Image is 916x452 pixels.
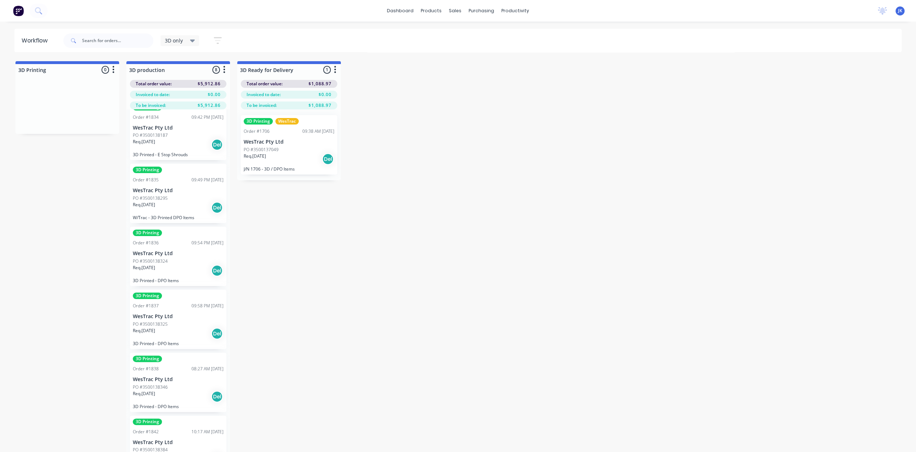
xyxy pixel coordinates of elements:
div: Order #1837 [133,303,159,309]
p: Req. [DATE] [244,153,266,159]
span: Total order value: [136,81,172,87]
p: 3D Printed - DPO Items [133,341,224,346]
div: Del [211,391,223,402]
div: Del [211,265,223,276]
span: To be invoiced: [247,102,277,109]
p: PO #3500138187 [133,132,168,139]
div: 3D Printing [133,419,162,425]
p: WesTrac Pty Ltd [133,376,224,383]
p: Req. [DATE] [133,265,155,271]
div: 3D Printing [133,230,162,236]
p: 3D Printed - E Stop Shrouds [133,152,224,157]
div: Order #1838 [133,366,159,372]
div: Workflow [22,36,51,45]
div: Order #1836 [133,240,159,246]
span: Invoiced to date: [247,91,281,98]
p: WesTrac Pty Ltd [133,439,224,446]
div: 09:58 PM [DATE] [191,303,224,309]
div: Del [211,202,223,213]
div: Del [211,328,223,339]
p: PO #3500137049 [244,146,279,153]
div: 09:38 AM [DATE] [302,128,334,135]
p: WesTrac Pty Ltd [244,139,334,145]
div: 3D PrintingOrder #183509:49 PM [DATE]WesTrac Pty LtdPO #3500138295Req.[DATE]DelW/Trac - 3D Printe... [130,164,226,223]
div: products [417,5,445,16]
div: 3D Printing [133,356,162,362]
span: $0.00 [319,91,331,98]
div: productivity [498,5,533,16]
div: 09:54 PM [DATE] [191,240,224,246]
div: Del [322,153,334,165]
p: WesTrac Pty Ltd [133,125,224,131]
div: 3D PrintingWesTracOrder #170609:38 AM [DATE]WesTrac Pty LtdPO #3500137049Req.[DATE]DelJ/N 1706 - ... [241,115,337,175]
div: Order #1834 [133,114,159,121]
div: 3D PrintingOrder #183409:42 PM [DATE]WesTrac Pty LtdPO #3500138187Req.[DATE]Del3D Printed - E Sto... [130,101,226,161]
p: PO #3500138295 [133,195,168,202]
span: $1,088.97 [308,102,331,109]
div: 3D Printing [244,118,273,125]
span: $5,912.86 [198,81,221,87]
div: purchasing [465,5,498,16]
div: WesTrac [275,118,299,125]
p: Req. [DATE] [133,202,155,208]
p: PO #3500138324 [133,258,168,265]
div: Order #1706 [244,128,270,135]
p: 3D Printed - DPO Items [133,404,224,409]
p: Req. [DATE] [133,139,155,145]
div: 09:49 PM [DATE] [191,177,224,183]
span: $0.00 [208,91,221,98]
div: Order #1842 [133,429,159,435]
div: sales [445,5,465,16]
div: 3D PrintingOrder #183808:27 AM [DATE]WesTrac Pty LtdPO #3500138346Req.[DATE]Del3D Printed - DPO I... [130,353,226,412]
p: 3D Printed - DPO Items [133,278,224,283]
img: Factory [13,5,24,16]
span: Invoiced to date: [136,91,170,98]
p: WesTrac Pty Ltd [133,250,224,257]
span: Total order value: [247,81,283,87]
div: 3D PrintingOrder #183609:54 PM [DATE]WesTrac Pty LtdPO #3500138324Req.[DATE]Del3D Printed - DPO I... [130,227,226,286]
div: Order #1835 [133,177,159,183]
span: 3D only [165,37,183,44]
p: PO #3500138346 [133,384,168,390]
div: 3D Printing [133,293,162,299]
p: Req. [DATE] [133,327,155,334]
span: $5,912.86 [198,102,221,109]
div: 3D PrintingOrder #183709:58 PM [DATE]WesTrac Pty LtdPO #3500138325Req.[DATE]Del3D Printed - DPO I... [130,290,226,349]
div: 10:17 AM [DATE] [191,429,224,435]
div: 09:42 PM [DATE] [191,114,224,121]
span: $1,088.97 [308,81,331,87]
p: PO #3500138325 [133,321,168,327]
input: Search for orders... [82,33,153,48]
span: JK [898,8,902,14]
a: dashboard [383,5,417,16]
div: 08:27 AM [DATE] [191,366,224,372]
p: WesTrac Pty Ltd [133,187,224,194]
span: To be invoiced: [136,102,166,109]
p: WesTrac Pty Ltd [133,313,224,320]
p: J/N 1706 - 3D / DPO Items [244,166,334,172]
p: Req. [DATE] [133,390,155,397]
div: Del [211,139,223,150]
p: W/Trac - 3D Printed DPO Items [133,215,224,220]
div: 3D Printing [133,167,162,173]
